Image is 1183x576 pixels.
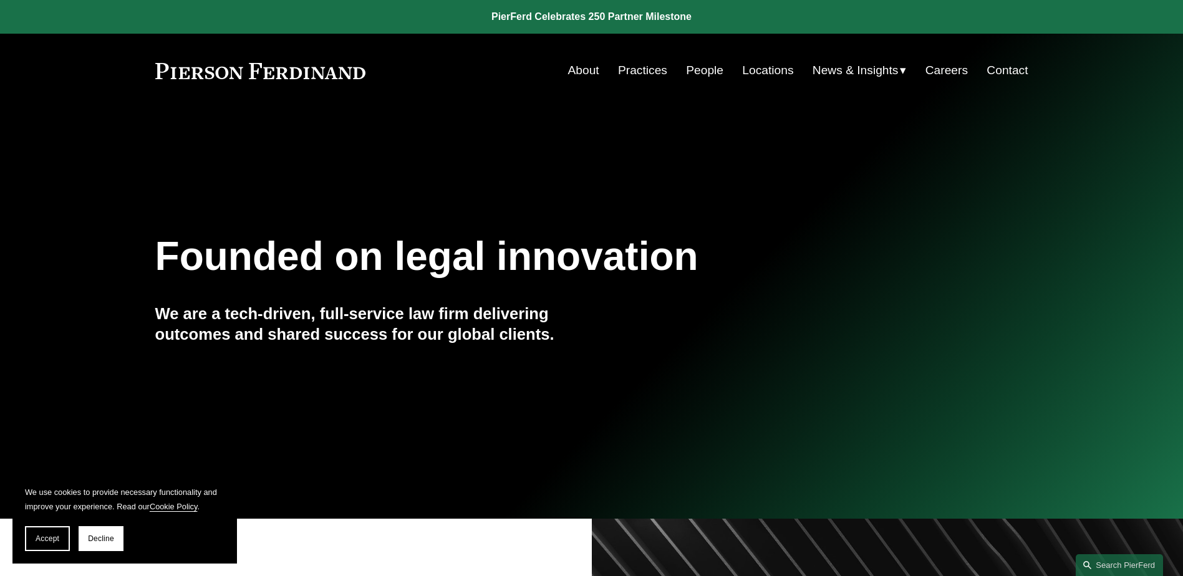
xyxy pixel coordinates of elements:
[150,502,198,511] a: Cookie Policy
[987,59,1028,82] a: Contact
[36,534,59,543] span: Accept
[155,304,592,344] h4: We are a tech-driven, full-service law firm delivering outcomes and shared success for our global...
[568,59,599,82] a: About
[813,60,899,82] span: News & Insights
[686,59,723,82] a: People
[88,534,114,543] span: Decline
[925,59,968,82] a: Careers
[813,59,907,82] a: folder dropdown
[25,526,70,551] button: Accept
[618,59,667,82] a: Practices
[79,526,123,551] button: Decline
[155,234,883,279] h1: Founded on legal innovation
[742,59,793,82] a: Locations
[12,473,237,564] section: Cookie banner
[1076,554,1163,576] a: Search this site
[25,485,225,514] p: We use cookies to provide necessary functionality and improve your experience. Read our .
